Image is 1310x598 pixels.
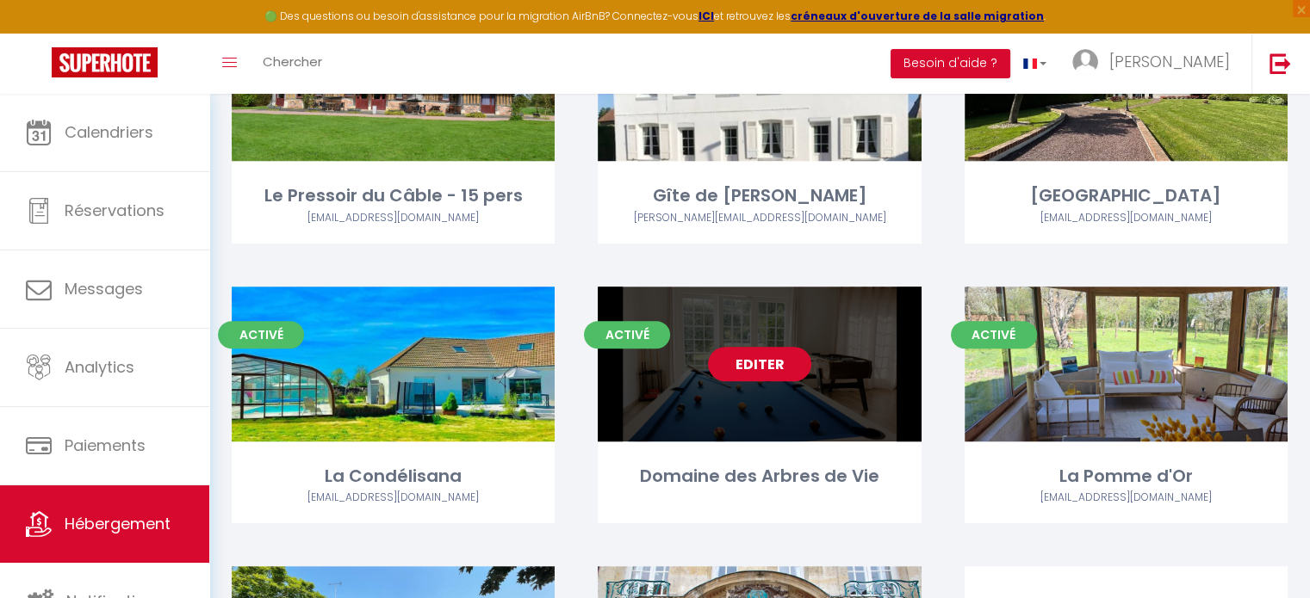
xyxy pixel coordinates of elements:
span: Chercher [263,52,322,71]
div: Airbnb [232,210,555,226]
a: Chercher [250,34,335,94]
div: La Condélisana [232,463,555,490]
span: Hébergement [65,513,171,534]
span: Paiements [65,435,146,456]
span: Activé [218,321,304,348]
div: Domaine des Arbres de Vie [598,463,921,490]
a: Editer [708,347,811,381]
img: logout [1270,52,1291,74]
iframe: Chat [1237,521,1297,585]
a: ... [PERSON_NAME] [1059,34,1251,94]
span: Analytics [65,356,134,378]
div: Le Pressoir du Câble - 15 pers [232,182,555,209]
span: Activé [584,321,670,348]
a: ICI [698,9,714,23]
span: Calendriers [65,121,153,143]
span: Activé [951,321,1037,348]
div: La Pomme d'Or [965,463,1288,490]
button: Ouvrir le widget de chat LiveChat [14,7,65,59]
span: Réservations [65,200,165,221]
a: créneaux d'ouverture de la salle migration [791,9,1044,23]
img: Super Booking [52,47,158,77]
div: Airbnb [965,490,1288,506]
div: Airbnb [598,210,921,226]
span: [PERSON_NAME] [1109,51,1230,72]
img: ... [1072,49,1098,75]
div: [GEOGRAPHIC_DATA] [965,182,1288,209]
div: Gîte de [PERSON_NAME] [598,182,921,209]
span: Messages [65,278,143,299]
div: Airbnb [232,490,555,506]
div: Airbnb [965,210,1288,226]
button: Besoin d'aide ? [891,49,1010,78]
